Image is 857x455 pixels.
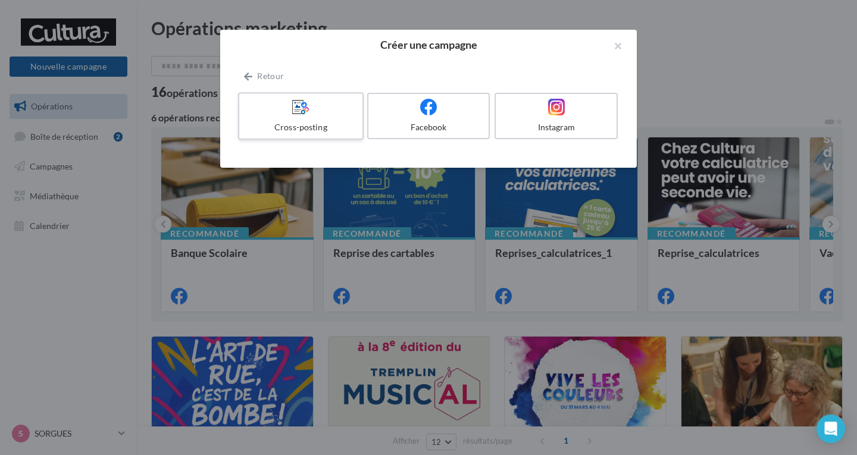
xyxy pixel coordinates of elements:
[817,415,845,443] div: Open Intercom Messenger
[239,39,618,50] h2: Créer une campagne
[244,121,357,133] div: Cross-posting
[239,69,289,83] button: Retour
[373,121,484,133] div: Facebook
[501,121,612,133] div: Instagram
